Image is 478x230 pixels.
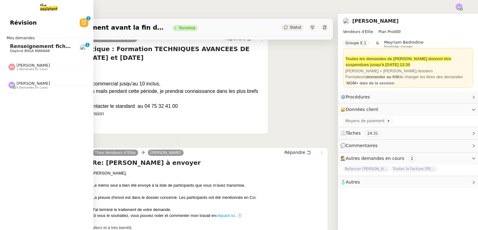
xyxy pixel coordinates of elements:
[345,68,471,86] div: [PERSON_NAME] = [PERSON_NAME] dossiers Formateurs de changer les titres des demandes :
[148,150,184,156] a: [PERSON_NAME]
[290,25,301,30] span: Statut
[92,213,325,219] div: Si vous le souhaitez, vous pouvez noter et commenter mon travail en . ⏱️
[366,74,399,79] strong: demander au KM
[352,18,399,24] a: [PERSON_NAME]
[284,149,305,156] span: Répondre
[340,143,380,148] span: 💬
[282,149,313,156] button: Répondre
[86,43,89,48] p: 1
[456,3,462,10] img: svg
[92,150,138,156] a: Théo Vendeurs d’Elite
[86,16,91,21] nz-badge-sup: 1
[33,110,265,117] div: Merci pour votre compréhension
[346,180,360,184] span: Autres
[10,43,91,49] span: Renseignement fiche SMACS
[225,36,246,42] span: Répondre
[346,131,361,136] span: Tâches
[340,156,418,161] span: 🕵️
[87,16,90,22] p: 1
[391,166,438,172] span: Traiter la facture [PERSON_NAME]
[346,107,378,112] span: Données client
[378,30,393,34] span: Plan Pro
[179,26,195,30] div: Terminé
[356,81,394,85] strong: + date de la session
[33,45,265,62] h4: Réponse automatique : Formation TECHNIQUES AVANCEES DE PERSUASION - [DATE] et [DATE]
[338,127,478,139] div: ⏲️Tâches 24:31
[92,170,325,176] div: [PERSON_NAME],
[338,103,478,116] div: 🔐Données client
[33,103,265,110] div: Vous pouvez néanmoins contacter le standard au 04 75 32 41 00
[384,45,413,48] span: Knowledge manager
[33,80,265,88] div: Actuellement en séminaire commercial jusqu'au 10 inclus,
[33,65,265,73] div: Bonjour ,
[343,40,369,46] nz-tag: Groupe E.1
[346,143,377,148] span: Commentaires
[376,40,379,48] span: &
[346,156,404,161] span: Autres demandes en cours
[33,88,265,103] div: Ayant un accès limité à mes mails pendant cette période, je prendrai connaissance dans les plus b...
[340,106,381,113] span: 🔐
[8,82,15,89] img: svg
[346,94,370,99] span: Procédures
[216,213,235,218] a: cliquant ici
[10,49,50,53] span: Daphné BIIGA NWANAK
[345,56,451,67] strong: Toutes les demandes de [PERSON_NAME] doivent être suspendues jusqu'à [DATE] 12:35
[338,152,478,165] div: 🕵️Autres demandes en cours 2
[340,93,373,101] span: ⚙️
[365,130,381,137] nz-tag: 24:31
[223,35,253,42] button: Répondre
[92,207,325,213] div: J'ai terminé le traitement de votre demande.
[340,131,386,136] span: ⏲️
[340,180,360,184] span: 🧴
[343,30,373,34] span: Vendeurs d'Elite
[80,44,88,53] img: users%2FKPVW5uJ7nAf2BaBJPZnFMauzfh73%2Favatar%2FDigitalCollectionThumbnailHandler.jpeg
[91,36,137,42] a: Théo Vendeurs d’Elite
[347,81,356,85] strong: NOM
[92,194,325,201] div: La preuve d'envoi est dans le dossier concerné. Les participants ont été mentionnés en Cci.
[338,176,478,188] div: 🧴Autres
[384,40,424,45] span: Meyriam Bedredine
[384,40,424,48] app-user-label: Knowledge manager
[32,24,167,31] span: Envoyer un document avant la fin de journée
[343,166,390,172] span: Relancer [PERSON_NAME] pour documents août
[33,117,265,125] div: Cordialement
[394,30,401,34] span: 400
[338,91,478,103] div: ⚙️Procédures
[338,140,478,152] div: 💬Commentaires
[8,64,15,70] img: svg
[345,118,387,124] span: Moyens de paiement
[16,68,48,71] span: 3 demandes en cours
[92,158,325,167] h4: Re: [PERSON_NAME] à envoyer
[343,18,350,25] img: users%2FxgWPCdJhSBeE5T1N2ZiossozSlm1%2Favatar%2F5b22230b-e380-461f-81e9-808a3aa6de32
[10,18,37,27] span: Révision
[92,182,325,189] div: Le mémo seul a bien été envoyé à la liste de participants que vous m'avez transmise.
[16,81,50,86] span: [PERSON_NAME]
[408,156,416,162] nz-tag: 2
[16,86,48,89] span: 6 demandes en cours
[85,43,90,47] nz-badge-sup: 1
[16,63,50,68] span: [PERSON_NAME]
[3,35,39,41] span: Mes demandes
